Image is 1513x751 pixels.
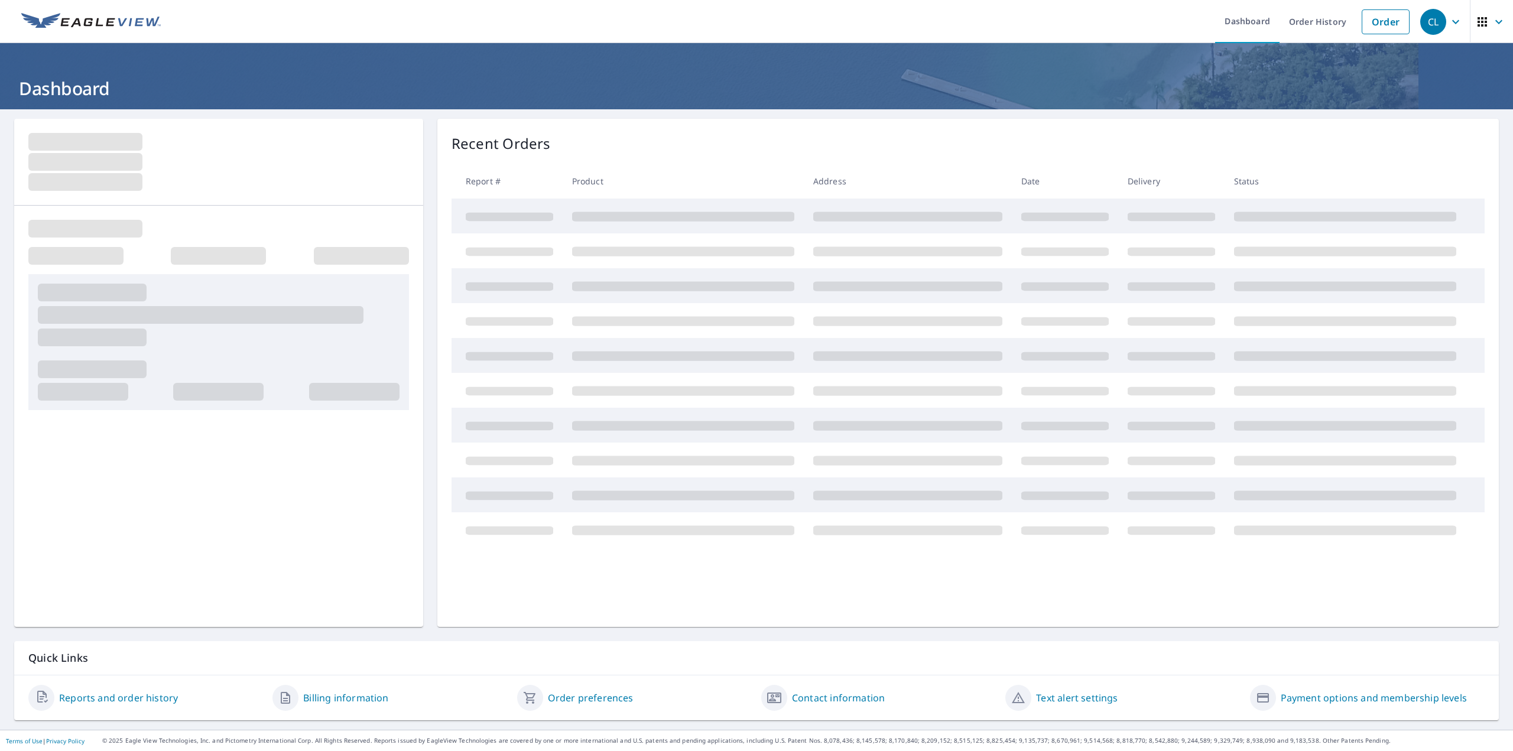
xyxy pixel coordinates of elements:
[102,736,1507,745] p: © 2025 Eagle View Technologies, Inc. and Pictometry International Corp. All Rights Reserved. Repo...
[303,691,388,705] a: Billing information
[548,691,634,705] a: Order preferences
[792,691,885,705] a: Contact information
[1036,691,1118,705] a: Text alert settings
[1118,164,1225,199] th: Delivery
[563,164,804,199] th: Product
[1362,9,1410,34] a: Order
[21,13,161,31] img: EV Logo
[1225,164,1466,199] th: Status
[804,164,1012,199] th: Address
[59,691,178,705] a: Reports and order history
[1281,691,1467,705] a: Payment options and membership levels
[1420,9,1446,35] div: CL
[14,76,1499,100] h1: Dashboard
[452,164,563,199] th: Report #
[6,737,85,745] p: |
[6,737,43,745] a: Terms of Use
[46,737,85,745] a: Privacy Policy
[1012,164,1118,199] th: Date
[452,133,551,154] p: Recent Orders
[28,651,1485,665] p: Quick Links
